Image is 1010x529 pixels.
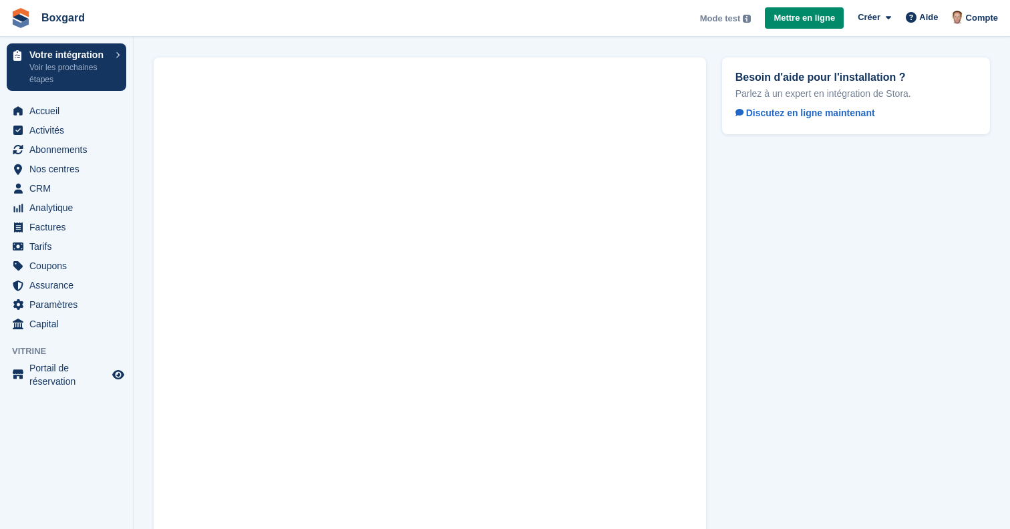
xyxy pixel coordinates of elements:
a: menu [7,160,126,178]
span: Abonnements [29,140,110,159]
a: menu [7,256,126,275]
span: Factures [29,218,110,236]
a: menu [7,237,126,256]
span: Discutez en ligne maintenant [735,108,875,118]
p: Voir les prochaines étapes [29,61,109,85]
a: menu [7,198,126,217]
p: Parlez à un expert en intégration de Stora. [735,87,977,100]
span: Nos centres [29,160,110,178]
span: Accueil [29,102,110,120]
a: Boutique d'aperçu [110,367,126,383]
span: Capital [29,315,110,333]
a: Discutez en ligne maintenant [735,105,886,121]
span: Tarifs [29,237,110,256]
span: Assurance [29,276,110,295]
a: Votre intégration Voir les prochaines étapes [7,43,126,91]
span: Coupons [29,256,110,275]
span: Analytique [29,198,110,217]
a: menu [7,179,126,198]
span: Activités [29,121,110,140]
a: Boxgard [36,7,90,29]
a: menu [7,361,126,388]
img: stora-icon-8386f47178a22dfd0bd8f6a31ec36ba5ce8667c1dd55bd0f319d3a0aa187defe.svg [11,8,31,28]
span: Aide [919,11,938,24]
h2: Besoin d'aide pour l'installation ? [735,71,977,83]
a: menu [7,276,126,295]
span: CRM [29,179,110,198]
a: Mettre en ligne [765,7,844,29]
img: Alban Mackay [951,11,964,24]
a: menu [7,102,126,120]
a: menu [7,315,126,333]
a: menu [7,295,126,314]
p: Votre intégration [29,50,109,59]
span: Vitrine [12,345,133,358]
span: Mettre en ligne [774,11,835,25]
a: menu [7,218,126,236]
span: Paramètres [29,295,110,314]
span: Mode test [700,12,741,25]
a: menu [7,140,126,159]
span: Créer [858,11,880,24]
span: Compte [966,11,998,25]
span: Portail de réservation [29,361,110,388]
a: menu [7,121,126,140]
img: icon-info-grey-7440780725fd019a000dd9b08b2336e03edf1995a4989e88bcd33f0948082b44.svg [743,15,751,23]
